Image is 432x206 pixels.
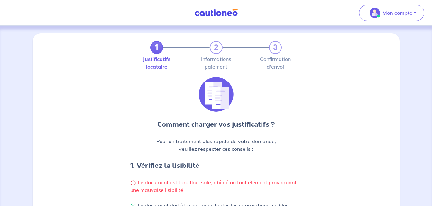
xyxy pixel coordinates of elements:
[130,119,302,130] p: Comment charger vos justificatifs ?
[130,178,302,194] p: Le document est trop flou, sale, abîmé ou tout élément provoquant une mauvaise lisibilité.
[210,56,223,69] label: Informations paiement
[192,9,240,17] img: Cautioneo
[130,180,136,186] img: Warning
[130,137,302,153] p: Pour un traitement plus rapide de votre demande, veuillez respecter ces conseils :
[130,160,302,171] h4: 1. Vérifiez la lisibilité
[150,41,163,54] a: 1
[269,56,282,69] label: Confirmation d'envoi
[370,8,380,18] img: illu_account_valid_menu.svg
[199,77,234,112] img: illu_list_justif.svg
[150,56,163,69] label: Justificatifs locataire
[382,9,412,17] p: Mon compte
[359,5,424,21] button: illu_account_valid_menu.svgMon compte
